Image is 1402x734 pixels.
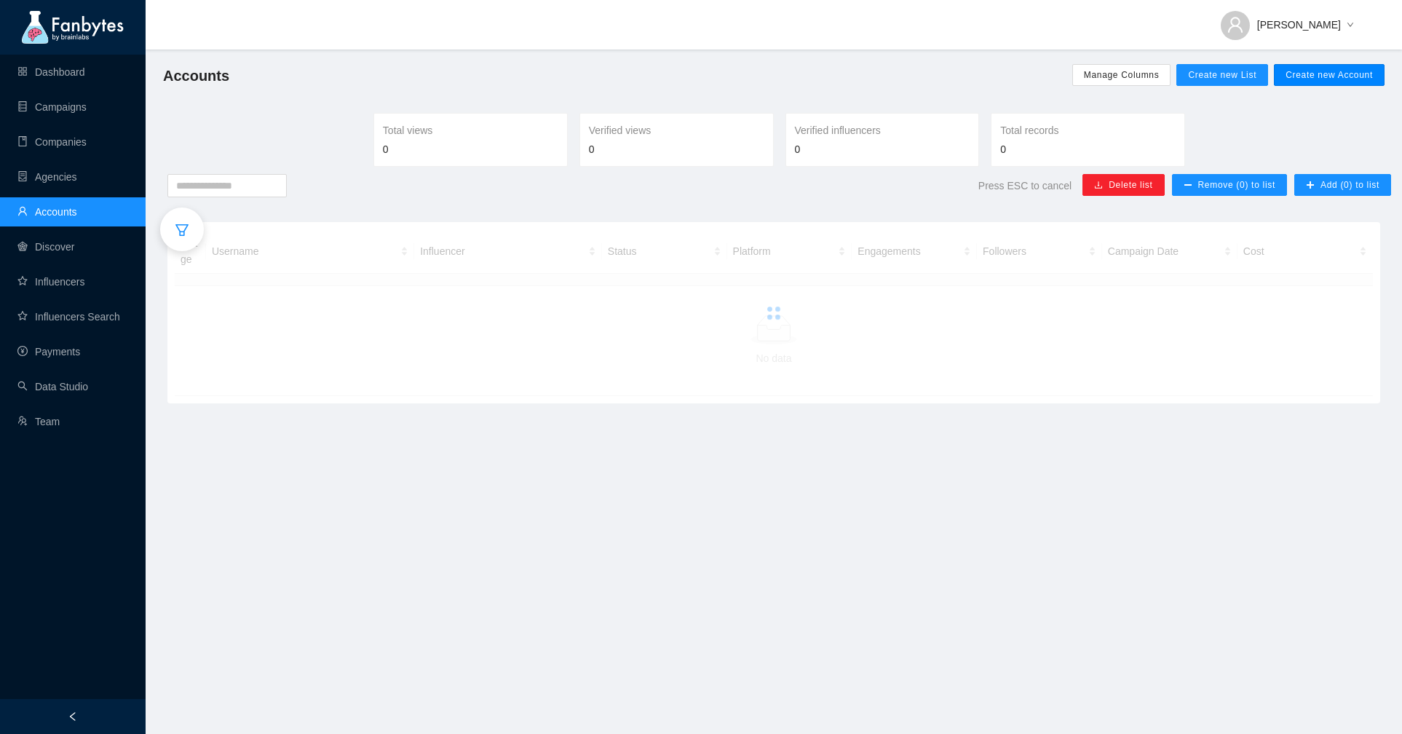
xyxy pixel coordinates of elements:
[1274,64,1385,86] button: Create new Account
[1294,174,1391,196] button: plusAdd (0) to list
[1286,69,1373,81] span: Create new Account
[1072,64,1171,86] button: Manage Columns
[17,66,85,78] a: appstoreDashboard
[175,223,189,237] span: filter
[795,122,970,138] div: Verified influencers
[795,143,801,155] span: 0
[17,381,88,392] a: searchData Studio
[1082,174,1164,196] button: downloadDelete list
[1084,69,1160,81] span: Manage Columns
[383,143,389,155] span: 0
[1000,122,1176,138] div: Total records
[1172,174,1287,196] button: minusRemove (0) to list
[1257,17,1341,33] span: [PERSON_NAME]
[1209,7,1366,31] button: [PERSON_NAME]down
[978,178,1072,194] p: Press ESC to cancel
[17,276,84,288] a: starInfluencers
[1347,21,1354,30] span: down
[17,311,120,323] a: starInfluencers Search
[383,122,558,138] div: Total views
[17,171,77,183] a: containerAgencies
[17,101,87,113] a: databaseCampaigns
[163,64,229,87] span: Accounts
[17,241,74,253] a: radar-chartDiscover
[68,711,78,722] span: left
[1227,16,1244,33] span: user
[17,416,60,427] a: usergroup-addTeam
[1000,143,1006,155] span: 0
[17,346,80,358] a: pay-circlePayments
[589,143,595,155] span: 0
[17,136,87,148] a: bookCompanies
[1176,64,1268,86] button: Create new List
[589,122,764,138] div: Verified views
[17,206,77,218] a: userAccounts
